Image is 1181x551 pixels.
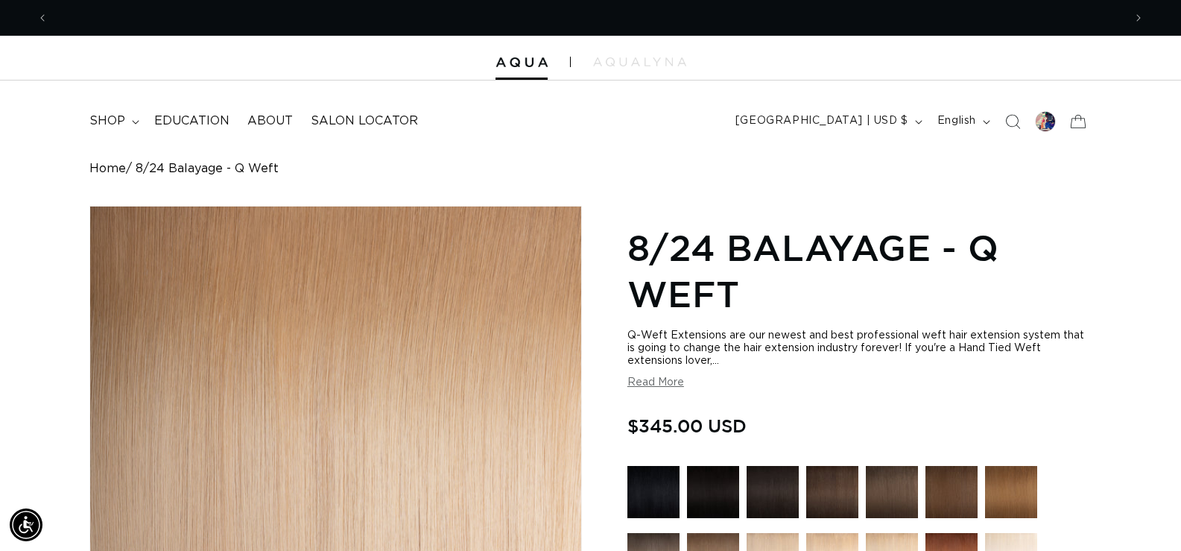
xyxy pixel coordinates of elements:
[10,509,42,541] div: Accessibility Menu
[593,57,686,66] img: aqualyna.com
[247,113,293,129] span: About
[80,104,145,138] summary: shop
[627,466,680,518] img: 1 Black - Q Weft
[735,113,908,129] span: [GEOGRAPHIC_DATA] | USD $
[687,466,739,518] img: 1N Natural Black - Q Weft
[925,466,978,518] img: 4 Medium Brown - Q Weft
[627,466,680,526] a: 1 Black - Q Weft
[747,466,799,518] img: 1B Soft Black - Q Weft
[89,162,126,176] a: Home
[985,466,1037,526] a: 6 Light Brown - Q Weft
[985,466,1037,518] img: 6 Light Brown - Q Weft
[302,104,427,138] a: Salon Locator
[925,466,978,526] a: 4 Medium Brown - Q Weft
[495,57,548,68] img: Aqua Hair Extensions
[1122,4,1155,32] button: Next announcement
[627,224,1092,318] h1: 8/24 Balayage - Q Weft
[806,466,858,518] img: 2 Dark Brown - Q Weft
[311,113,418,129] span: Salon Locator
[937,113,976,129] span: English
[866,466,918,526] a: 4AB Medium Ash Brown - Q Weft
[726,107,928,136] button: [GEOGRAPHIC_DATA] | USD $
[238,104,302,138] a: About
[154,113,229,129] span: Education
[687,466,739,526] a: 1N Natural Black - Q Weft
[89,162,1092,176] nav: breadcrumbs
[928,107,996,136] button: English
[145,104,238,138] a: Education
[996,105,1029,138] summary: Search
[866,466,918,518] img: 4AB Medium Ash Brown - Q Weft
[89,113,125,129] span: shop
[26,4,59,32] button: Previous announcement
[806,466,858,526] a: 2 Dark Brown - Q Weft
[627,377,684,389] button: Read More
[136,162,279,176] span: 8/24 Balayage - Q Weft
[747,466,799,526] a: 1B Soft Black - Q Weft
[1106,479,1181,551] iframe: Chat Widget
[627,330,1092,368] div: Q-Weft Extensions are our newest and best professional weft hair extension system that is going t...
[627,412,747,440] span: $345.00 USD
